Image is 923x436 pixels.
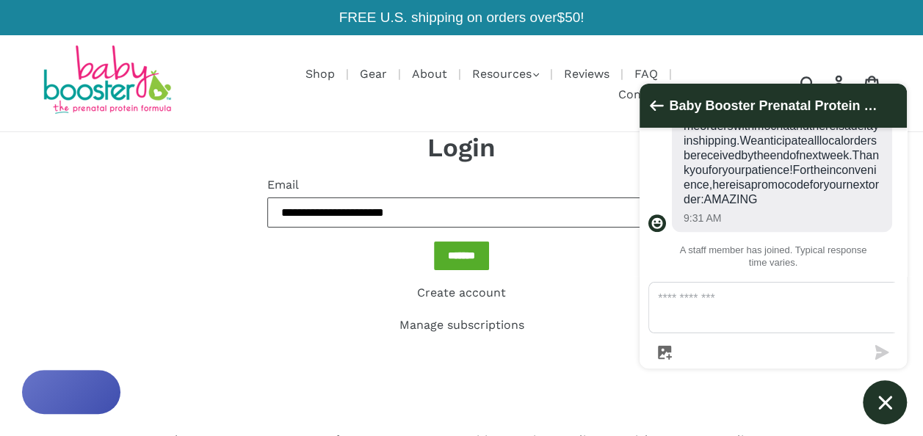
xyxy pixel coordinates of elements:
button: Rewards [22,370,120,414]
input: Search [805,67,845,99]
a: Contact [611,85,672,103]
button: Resources [465,63,546,85]
a: Reviews [557,65,617,83]
span: $ [557,10,565,25]
a: Create account [417,286,506,299]
span: 50 [565,10,580,25]
a: Gear [352,65,394,83]
label: Email [267,176,656,194]
img: Baby Booster Prenatal Protein Supplements [40,46,173,117]
a: FAQ [627,65,665,83]
a: About [405,65,455,83]
h1: Login [267,132,656,163]
a: Manage subscriptions [399,318,524,332]
inbox-online-store-chat: Shopify online store chat [635,84,911,424]
a: Shop [298,65,342,83]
